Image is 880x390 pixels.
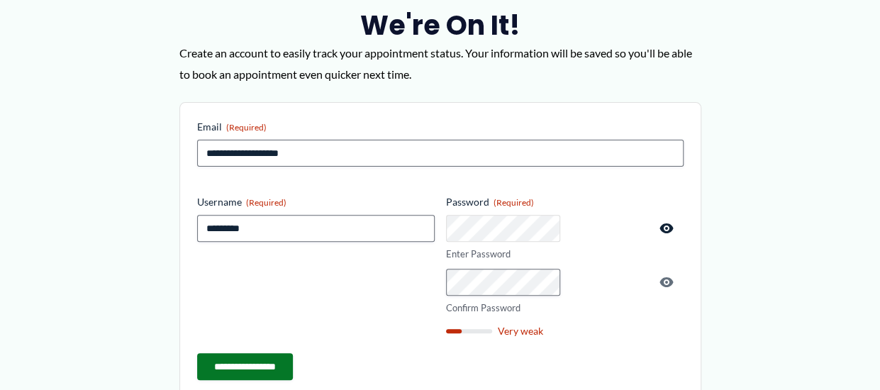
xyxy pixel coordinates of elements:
label: Enter Password [446,247,684,261]
span: (Required) [246,197,286,208]
span: (Required) [226,122,267,133]
button: Show Password [658,220,675,237]
span: (Required) [494,197,534,208]
legend: Password [446,195,534,209]
label: Username [197,195,435,209]
div: Very weak [446,326,684,336]
button: Show Password [658,274,675,291]
p: Create an account to easily track your appointment status. Your information will be saved so you'... [179,43,701,84]
h2: We're on it! [179,8,701,43]
label: Email [197,120,684,134]
label: Confirm Password [446,301,684,315]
